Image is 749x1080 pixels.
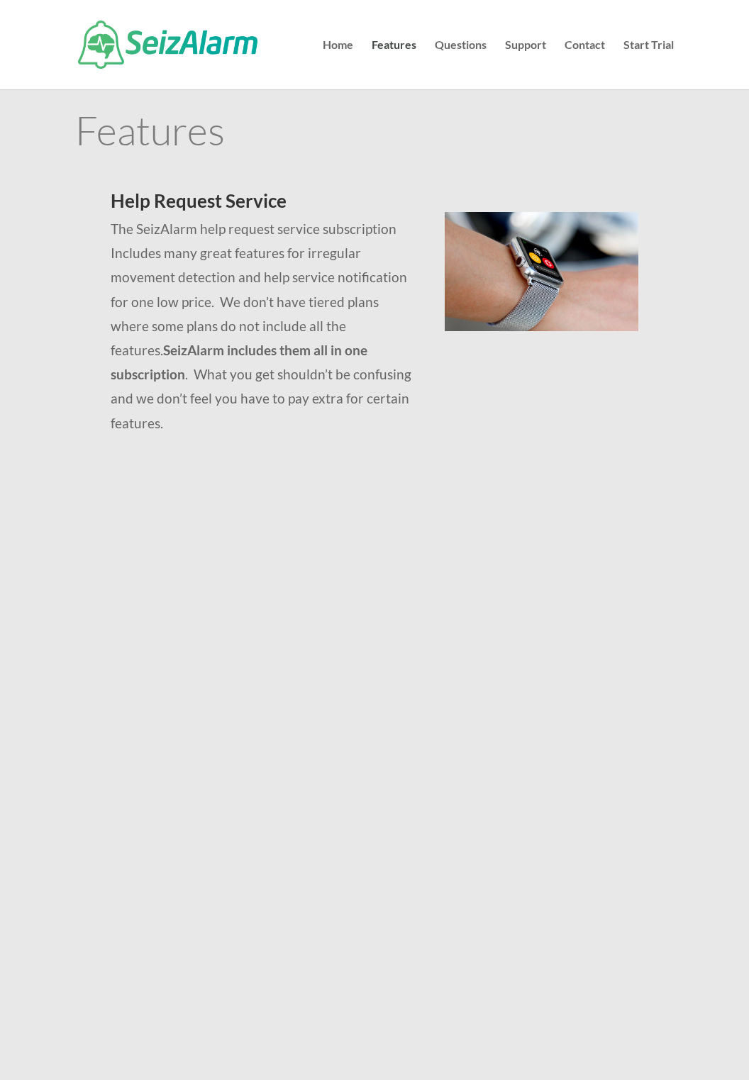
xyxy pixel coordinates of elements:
[111,217,416,435] p: The SeizAlarm help request service subscription Includes many great features for irregular moveme...
[323,40,353,89] a: Home
[445,212,638,331] img: seizalarm-on-wrist
[565,40,605,89] a: Contact
[372,40,416,89] a: Features
[505,40,546,89] a: Support
[111,191,416,217] h2: Help Request Service
[623,40,674,89] a: Start Trial
[75,110,675,157] h1: Features
[623,1025,733,1064] iframe: Help widget launcher
[78,21,257,69] img: SeizAlarm
[435,40,487,89] a: Questions
[111,342,367,382] strong: SeizAlarm includes them all in one subscription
